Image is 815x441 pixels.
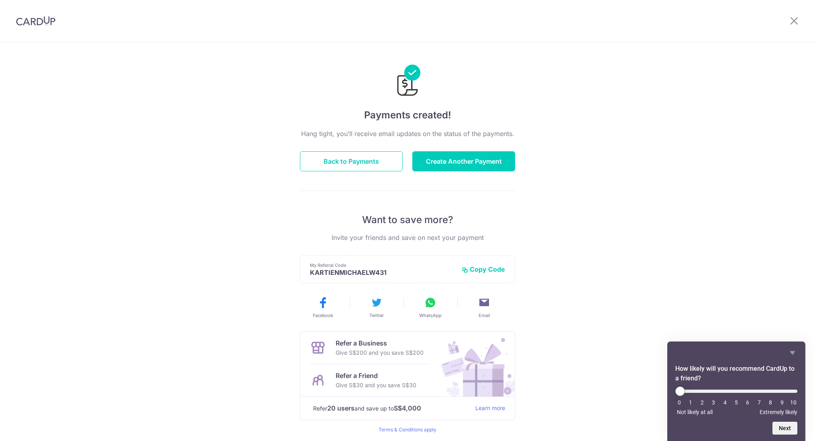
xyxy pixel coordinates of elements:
[687,399,695,406] li: 1
[675,348,797,435] div: How likely will you recommend CardUp to a friend? Select an option from 0 to 10, with 0 being Not...
[721,399,729,406] li: 4
[709,399,717,406] li: 3
[744,399,752,406] li: 6
[336,338,424,348] p: Refer a Business
[698,399,706,406] li: 2
[677,409,713,415] span: Not likely at all
[479,312,490,319] span: Email
[313,403,469,413] p: Refer and save up to
[336,380,416,390] p: Give S$30 and you save S$30
[772,422,797,435] button: Next question
[460,296,508,319] button: Email
[412,151,515,171] button: Create Another Payment
[299,296,346,319] button: Facebook
[419,312,442,319] span: WhatsApp
[778,399,786,406] li: 9
[313,312,333,319] span: Facebook
[300,151,403,171] button: Back to Payments
[675,399,683,406] li: 0
[327,403,355,413] strong: 20 users
[675,364,797,383] h2: How likely will you recommend CardUp to a friend? Select an option from 0 to 10, with 0 being Not...
[336,371,416,380] p: Refer a Friend
[755,399,763,406] li: 7
[434,332,515,396] img: Refer
[336,348,424,358] p: Give S$200 and you save S$200
[394,403,421,413] strong: S$4,000
[675,386,797,415] div: How likely will you recommend CardUp to a friend? Select an option from 0 to 10, with 0 being Not...
[395,65,420,98] img: Payments
[789,399,797,406] li: 10
[300,213,515,226] p: Want to save more?
[300,108,515,122] h4: Payments created!
[407,296,454,319] button: WhatsApp
[16,16,55,26] img: CardUp
[353,296,400,319] button: Twitter
[760,409,797,415] span: Extremely likely
[475,403,505,413] a: Learn more
[379,427,436,433] a: Terms & Conditions apply
[788,348,797,358] button: Hide survey
[369,312,384,319] span: Twitter
[300,129,515,138] p: Hang tight, you’ll receive email updates on the status of the payments.
[462,265,505,273] button: Copy Code
[310,268,455,276] p: KARTIENMICHAELW431
[732,399,740,406] li: 5
[766,399,774,406] li: 8
[300,233,515,242] p: Invite your friends and save on next your payment
[310,262,455,268] p: My Referral Code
